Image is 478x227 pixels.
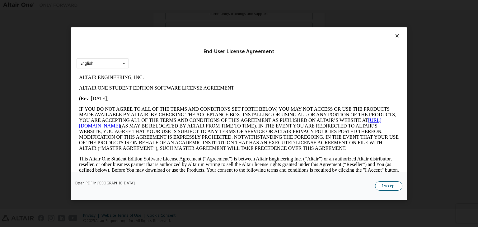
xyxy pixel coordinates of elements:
a: [URL][DOMAIN_NAME] [2,45,305,56]
div: English [81,62,93,65]
div: End-User License Agreement [77,48,401,54]
p: IF YOU DO NOT AGREE TO ALL OF THE TERMS AND CONDITIONS SET FORTH BELOW, YOU MAY NOT ACCESS OR USE... [2,34,322,79]
p: (Rev. [DATE]) [2,24,322,29]
p: This Altair One Student Edition Software License Agreement (“Agreement”) is between Altair Engine... [2,84,322,106]
button: I Accept [375,181,402,191]
p: ALTAIR ENGINEERING, INC. [2,2,322,8]
p: ALTAIR ONE STUDENT EDITION SOFTWARE LICENSE AGREEMENT [2,13,322,19]
a: Open PDF in [GEOGRAPHIC_DATA] [75,181,135,185]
